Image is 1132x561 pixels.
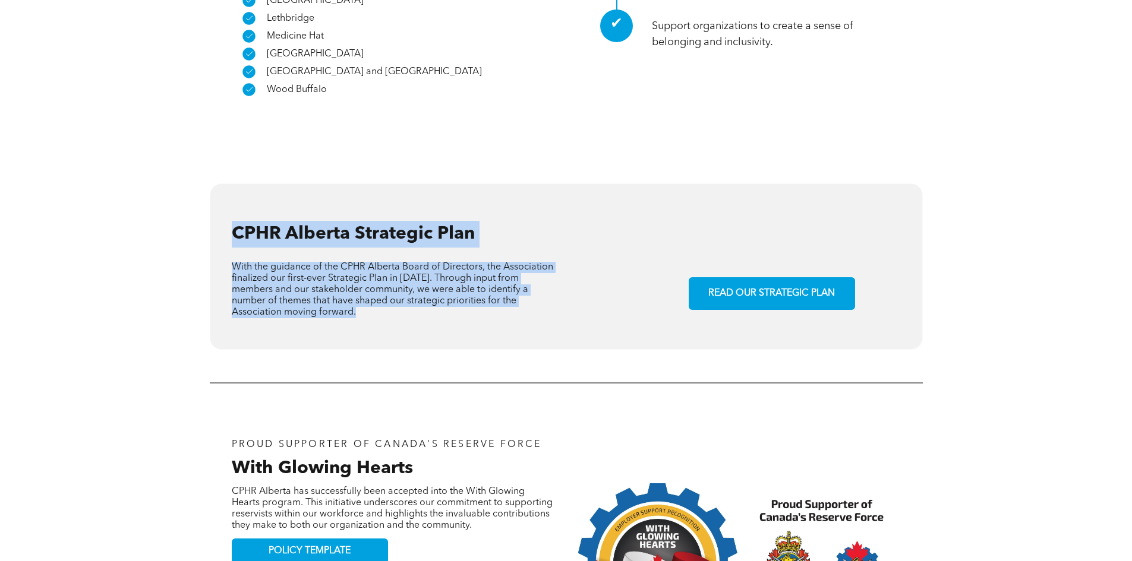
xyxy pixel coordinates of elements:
[267,14,314,23] span: Lethbridge
[689,277,855,310] a: READ OUR STRATEGIC PLAN
[652,18,893,50] p: Support organizations to create a sense of belonging and inclusivity.
[267,67,482,77] span: [GEOGRAPHIC_DATA] and [GEOGRAPHIC_DATA]
[600,9,633,42] div: ✔
[232,440,542,449] span: PROUD SUPPORTER OF CANADA'S RESERVE FORCE
[269,546,351,557] span: POLICY TEMPLATE
[267,85,327,94] span: Wood Buffalo
[267,31,324,41] span: Medicine Hat
[232,262,553,317] span: With the guidance of the CPHR Alberta Board of Directors, the Association finalized our first-eve...
[232,459,413,477] span: With Glowing Hearts
[232,225,475,243] span: CPHR Alberta Strategic Plan
[232,487,553,530] span: CPHR Alberta has successfully been accepted into the With Glowing Hearts program. This initiative...
[704,282,839,305] span: READ OUR STRATEGIC PLAN
[267,49,364,59] span: [GEOGRAPHIC_DATA]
